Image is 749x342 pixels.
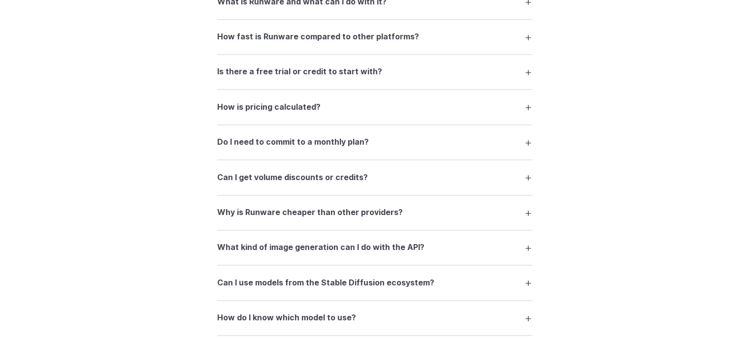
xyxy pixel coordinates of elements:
[217,133,532,152] summary: Do I need to commit to a monthly plan?
[217,101,321,114] h3: How is pricing calculated?
[217,28,532,46] summary: How fast is Runware compared to other platforms?
[217,238,532,257] summary: What kind of image generation can I do with the API?
[217,62,532,81] summary: Is there a free trial or credit to start with?
[217,203,532,222] summary: Why is Runware cheaper than other providers?
[217,206,403,219] h3: Why is Runware cheaper than other providers?
[217,171,368,184] h3: Can I get volume discounts or credits?
[217,311,356,324] h3: How do I know which model to use?
[217,65,382,78] h3: Is there a free trial or credit to start with?
[217,97,532,116] summary: How is pricing calculated?
[217,309,532,327] summary: How do I know which model to use?
[217,241,424,254] h3: What kind of image generation can I do with the API?
[217,136,369,149] h3: Do I need to commit to a monthly plan?
[217,168,532,187] summary: Can I get volume discounts or credits?
[217,31,419,43] h3: How fast is Runware compared to other platforms?
[217,277,434,289] h3: Can I use models from the Stable Diffusion ecosystem?
[217,273,532,292] summary: Can I use models from the Stable Diffusion ecosystem?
